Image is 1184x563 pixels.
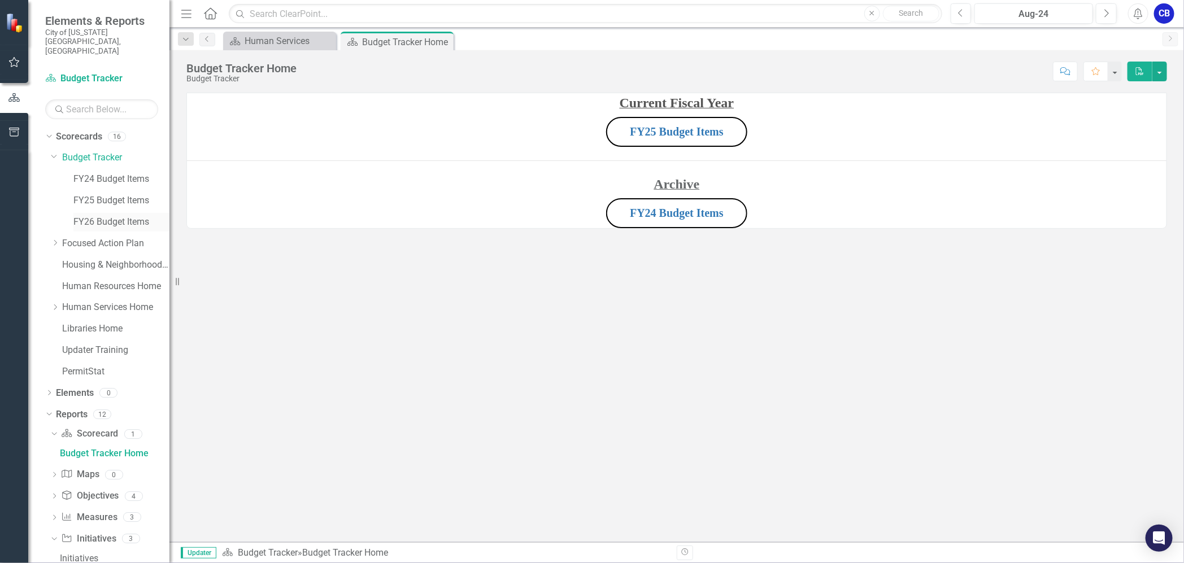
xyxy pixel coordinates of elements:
[61,533,116,545] a: Initiatives
[362,35,451,49] div: Budget Tracker Home
[45,72,158,85] a: Budget Tracker
[606,198,747,228] button: FY24 Budget Items
[186,75,297,83] div: Budget Tracker
[108,132,126,141] div: 16
[978,7,1089,21] div: Aug-24
[73,194,169,207] a: FY25 Budget Items
[93,409,111,419] div: 12
[229,4,942,24] input: Search ClearPoint...
[73,216,169,229] a: FY26 Budget Items
[238,547,298,558] a: Budget Tracker
[45,14,158,28] span: Elements & Reports
[1146,525,1173,552] div: Open Intercom Messenger
[123,513,141,522] div: 3
[105,470,123,479] div: 0
[124,429,142,439] div: 1
[899,8,923,18] span: Search
[245,34,333,48] div: Human Services
[99,388,117,398] div: 0
[61,427,118,440] a: Scorecard
[45,99,158,119] input: Search Below...
[122,534,140,544] div: 3
[56,130,102,143] a: Scorecards
[56,408,88,421] a: Reports
[630,207,724,219] a: FY24 Budget Items
[56,387,94,400] a: Elements
[57,444,169,462] a: Budget Tracker Home
[222,547,668,560] div: »
[606,117,747,147] button: FY25 Budget Items
[1154,3,1174,24] button: CB
[654,177,700,191] strong: Archive
[630,125,724,138] a: FY25 Budget Items
[226,34,333,48] a: Human Services
[302,547,388,558] div: Budget Tracker Home
[974,3,1093,24] button: Aug-24
[62,280,169,293] a: Human Resources Home
[62,259,169,272] a: Housing & Neighborhood Preservation Home
[883,6,939,21] button: Search
[62,322,169,335] a: Libraries Home
[186,62,297,75] div: Budget Tracker Home
[61,490,119,503] a: Objectives
[62,344,169,357] a: Updater Training
[6,13,25,33] img: ClearPoint Strategy
[61,468,99,481] a: Maps
[45,28,158,55] small: City of [US_STATE][GEOGRAPHIC_DATA], [GEOGRAPHIC_DATA]
[125,491,143,501] div: 4
[60,448,169,459] div: Budget Tracker Home
[62,237,169,250] a: Focused Action Plan
[61,511,117,524] a: Measures
[62,151,169,164] a: Budget Tracker
[73,173,169,186] a: FY24 Budget Items
[62,301,169,314] a: Human Services Home
[181,547,216,558] span: Updater
[620,95,734,110] strong: Current Fiscal Year
[62,365,169,378] a: PermitStat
